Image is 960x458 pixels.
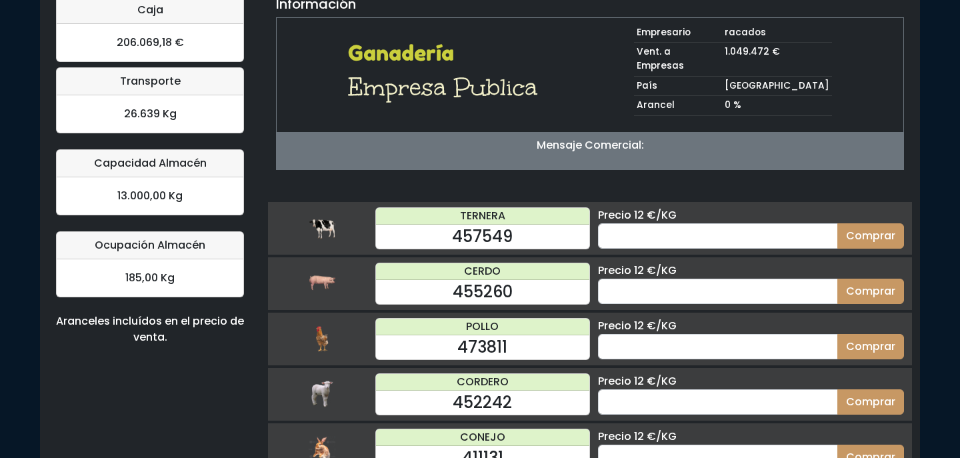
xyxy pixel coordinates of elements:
[376,225,589,249] div: 457549
[722,76,832,96] td: [GEOGRAPHIC_DATA]
[598,429,904,445] div: Precio 12 €/KG
[634,43,722,76] td: Vent. a Empresas
[348,71,546,103] h1: Empresa Publica
[376,374,589,391] div: CORDERO
[837,279,904,304] button: Comprar
[837,223,904,249] button: Comprar
[376,208,589,225] div: TERNERA
[634,96,722,116] td: Arancel
[57,259,243,297] div: 185,00 Kg
[837,389,904,415] button: Comprar
[57,68,243,95] div: Transporte
[722,43,832,76] td: 1.049.472 €
[277,137,903,153] p: Mensaje Comercial:
[376,263,589,280] div: CERDO
[634,23,722,43] td: Empresario
[598,373,904,389] div: Precio 12 €/KG
[376,319,589,335] div: POLLO
[722,23,832,43] td: racados
[57,24,243,61] div: 206.069,18 €
[722,96,832,116] td: 0 %
[376,280,589,304] div: 455260
[376,429,589,446] div: CONEJO
[309,381,335,407] img: cordero.png
[57,95,243,133] div: 26.639 Kg
[634,76,722,96] td: País
[376,335,589,359] div: 473811
[57,150,243,177] div: Capacidad Almacén
[598,263,904,279] div: Precio 12 €/KG
[57,232,243,259] div: Ocupación Almacén
[376,391,589,415] div: 452242
[598,318,904,334] div: Precio 12 €/KG
[57,177,243,215] div: 13.000,00 Kg
[56,313,244,345] div: Aranceles incluídos en el precio de venta.
[348,41,546,66] h2: Ganadería
[598,207,904,223] div: Precio 12 €/KG
[837,334,904,359] button: Comprar
[309,325,335,352] img: pollo.png
[309,215,335,241] img: ternera.png
[309,270,335,297] img: cerdo.png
